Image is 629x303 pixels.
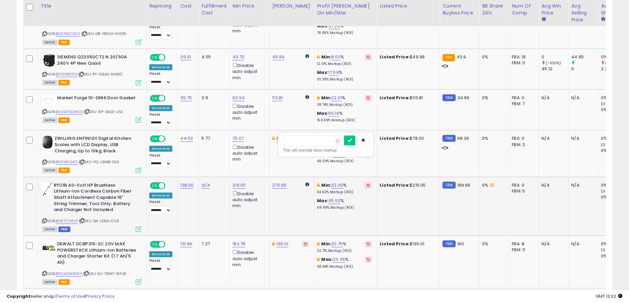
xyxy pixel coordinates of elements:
small: (0%) [601,101,610,106]
div: Preset: [149,200,172,215]
b: RYOBI 40-Volt HP Brushless Lithium-Ion Cordless Carbon Fiber Shaft Attachment Capable 16" String ... [54,182,134,215]
div: $78.00 [380,136,435,141]
div: % [317,257,372,269]
b: Listed Price: [380,241,410,247]
a: B0CMSW855X [56,271,82,277]
div: Fulfillment Cost [201,3,227,16]
div: seller snap | | [7,293,115,300]
i: This overrides the store level Dynamic Max Price for this listing [272,136,275,140]
div: 0% [601,54,628,60]
div: 0% [482,95,504,101]
b: Min: [321,182,331,188]
div: $113.81 [380,95,435,101]
div: Preset: [149,72,172,86]
div: 0% [601,107,628,113]
div: Repricing [149,3,175,10]
div: N/A [542,182,563,188]
span: ON [151,95,159,101]
b: SIEMENS Q22050CT2 N 20/50A 240V 4P New Quad [57,54,137,68]
div: % [317,182,372,195]
div: Listed Price [380,3,437,10]
span: All listings currently available for purchase on Amazon [42,40,57,45]
img: 31h6bwFy9ML._SL40_.jpg [42,182,52,196]
i: This overrides the store level min markup for this listing [317,55,320,59]
b: ZWILLING ENFINIGY Digital Kitchen Scales with LCD Display, USB Charging, Up to 10kg, Black [54,136,135,156]
b: Max: [321,256,333,262]
b: DEWALT DCBP315-2C 20V MAX POWERSTACK Lithium-Ion Batteries and Charger Starter Kit (1.7 Ah/5 Ah) [57,241,137,267]
div: Disable auto adjust min [232,103,264,122]
div: Amazon AI [149,146,172,152]
div: FBM: 0 [512,60,534,66]
p: 78.95% Markup (ROI) [317,31,372,35]
span: FBA [58,117,70,123]
span: FBM [58,227,70,232]
div: ASIN: [42,54,141,85]
div: 0% [601,136,628,141]
a: Terms of Use [56,293,85,299]
span: 34.99 [457,95,470,101]
div: % [317,54,372,66]
img: 31L58fgO93L._SL40_.jpg [42,136,53,149]
div: 2.29% [601,66,628,72]
small: (-100%) [605,60,620,66]
b: Market Forge 10-2666 Door Gasket [57,95,137,103]
span: 43.9 [457,54,466,60]
span: | SKU: Q4-LD5A-CVJ1 [79,218,119,224]
a: 35.00 [329,197,340,204]
span: 160 [457,241,464,247]
div: Preset: [149,258,172,273]
div: Disable auto adjust min [232,190,264,209]
p: 49.09% Markup (ROI) [317,159,372,164]
div: Min Price [232,3,266,10]
a: 62.94 [232,95,245,101]
div: BB Share 24h. [482,3,506,16]
div: 4.55 [201,54,225,60]
div: Disable auto adjust min [232,62,264,81]
a: B091NFLM1D [56,159,78,165]
div: 5.77 [201,136,225,141]
p: 38.44% Markup (ROI) [317,264,372,269]
span: FBA [58,167,70,173]
p: 69.99% Markup (ROI) [317,205,372,210]
span: OFF [164,136,175,142]
a: 49.99 [272,54,284,60]
span: 199.99 [457,182,471,188]
b: Listed Price: [380,182,410,188]
div: % [317,241,372,253]
a: Privacy Policy [86,293,115,299]
a: 82.00 [276,135,288,142]
div: Title [41,3,144,10]
span: ON [151,136,159,142]
a: 29.10 [180,54,191,60]
div: 0% [482,241,504,247]
div: Preset: [149,112,172,127]
b: Max: [317,110,329,116]
div: N/A [542,136,563,141]
a: 23.46 [333,256,345,263]
div: [PERSON_NAME] [272,3,311,10]
small: (0%) [601,142,610,147]
a: 219.05 [232,182,246,189]
span: 2025-09-11 13:02 GMT [596,293,622,299]
small: FBM [442,240,455,247]
a: B08TV7JRVP [56,218,78,224]
img: 51bbyyH6ULL._SL40_.jpg [42,54,55,67]
div: FBM: 7 [512,101,534,107]
span: | SKU: VQ-L9MB-1SI0 [79,159,119,165]
span: | SKU: KU-7RW7-WFJR [83,271,126,276]
small: (-100%) [546,60,561,66]
div: 0% [601,148,628,154]
div: ASIN: [42,136,141,172]
div: FBA: 8 [512,241,534,247]
span: OFF [164,183,175,188]
span: OFF [164,55,175,60]
b: Min: [321,54,331,60]
div: 0% [482,136,504,141]
b: Min: [321,95,331,101]
div: $190.01 [380,241,435,247]
small: (0%) [601,189,610,194]
small: FBA [442,54,455,61]
a: 50.16 [329,110,339,117]
div: Profit [PERSON_NAME] on Min/Max [317,3,374,16]
span: FBA [58,279,70,285]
